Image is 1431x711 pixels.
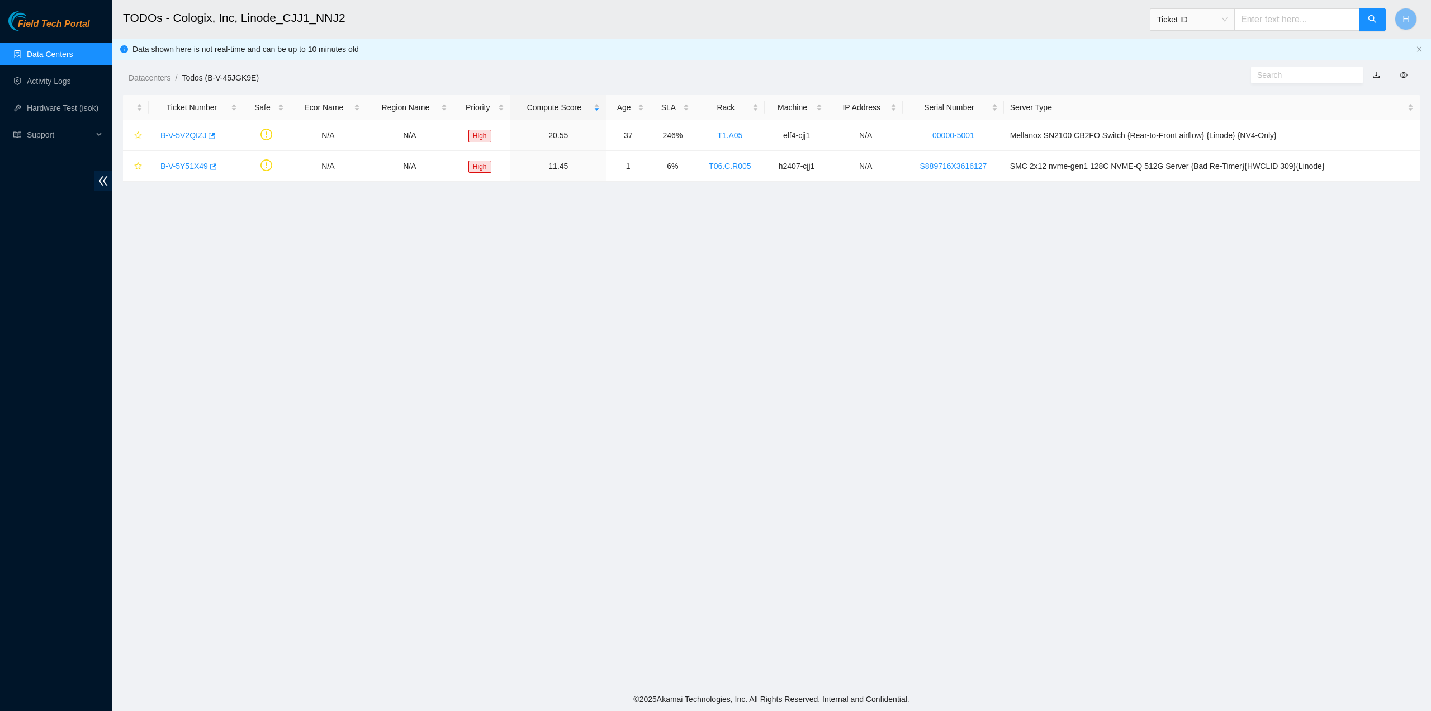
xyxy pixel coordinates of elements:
td: N/A [828,120,903,151]
td: h2407-cjj1 [765,151,828,182]
span: High [468,161,491,173]
span: H [1402,12,1409,26]
td: N/A [828,151,903,182]
span: exclamation-circle [260,129,272,140]
footer: © 2025 Akamai Technologies, Inc. All Rights Reserved. Internal and Confidential. [112,688,1431,711]
a: Hardware Test (isok) [27,103,98,112]
span: star [134,131,142,140]
td: N/A [290,151,366,182]
a: Datacenters [129,73,170,82]
a: T06.C.R005 [709,162,751,171]
span: star [134,162,142,171]
a: S889716X3616127 [920,162,987,171]
button: close [1416,46,1423,53]
span: exclamation-circle [260,159,272,171]
td: 6% [650,151,695,182]
a: T1.A05 [717,131,742,140]
span: Support [27,124,93,146]
button: search [1359,8,1386,31]
a: 00000-5001 [932,131,974,140]
td: elf4-cjj1 [765,120,828,151]
img: Akamai Technologies [8,11,56,31]
button: H [1395,8,1417,30]
td: 1 [606,151,650,182]
span: Ticket ID [1157,11,1228,28]
td: 20.55 [510,120,606,151]
span: double-left [94,171,112,191]
input: Enter text here... [1234,8,1359,31]
a: Data Centers [27,50,73,59]
input: Search [1257,69,1348,81]
a: Akamai TechnologiesField Tech Portal [8,20,89,35]
button: download [1364,66,1389,84]
span: Field Tech Portal [18,19,89,30]
td: 246% [650,120,695,151]
td: 37 [606,120,650,151]
td: Mellanox SN2100 CB2FO Switch {Rear-to-Front airflow} {Linode} {NV4-Only} [1004,120,1420,151]
a: Todos (B-V-45JGK9E) [182,73,259,82]
span: High [468,130,491,142]
a: B-V-5Y51X49 [160,162,208,171]
button: star [129,126,143,144]
a: B-V-5V2QIZJ [160,131,206,140]
td: SMC 2x12 nvme-gen1 128C NVME-Q 512G Server {Bad Re-Timer}{HWCLID 309}{Linode} [1004,151,1420,182]
td: N/A [290,120,366,151]
span: / [175,73,177,82]
td: N/A [366,151,453,182]
span: eye [1400,71,1408,79]
span: read [13,131,21,139]
td: 11.45 [510,151,606,182]
a: download [1372,70,1380,79]
button: star [129,157,143,175]
a: Activity Logs [27,77,71,86]
span: search [1368,15,1377,25]
td: N/A [366,120,453,151]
